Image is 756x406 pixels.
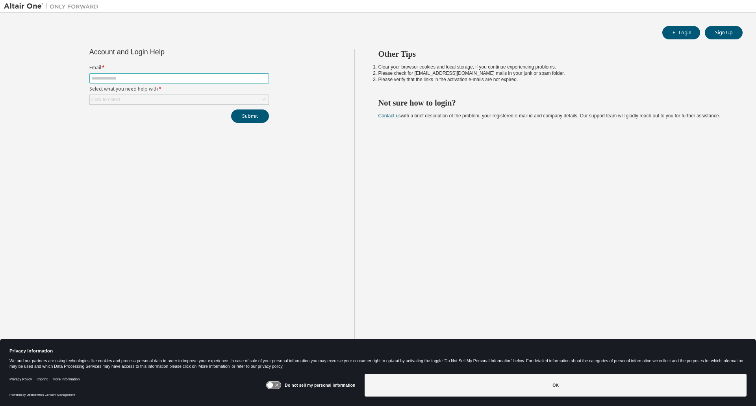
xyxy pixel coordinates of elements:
[378,113,401,119] a: Contact us
[89,86,269,92] label: Select what you need help with
[378,76,729,83] li: Please verify that the links in the activation e-mails are not expired.
[91,96,120,103] div: Click to select
[89,65,269,71] label: Email
[231,109,269,123] button: Submit
[89,49,233,55] div: Account and Login Help
[662,26,700,39] button: Login
[4,2,102,10] img: Altair One
[378,64,729,70] li: Clear your browser cookies and local storage, if you continue experiencing problems.
[378,70,729,76] li: Please check for [EMAIL_ADDRESS][DOMAIN_NAME] mails in your junk or spam folder.
[378,113,720,119] span: with a brief description of the problem, your registered e-mail id and company details. Our suppo...
[378,98,729,108] h2: Not sure how to login?
[90,95,269,104] div: Click to select
[378,49,729,59] h2: Other Tips
[705,26,743,39] button: Sign Up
